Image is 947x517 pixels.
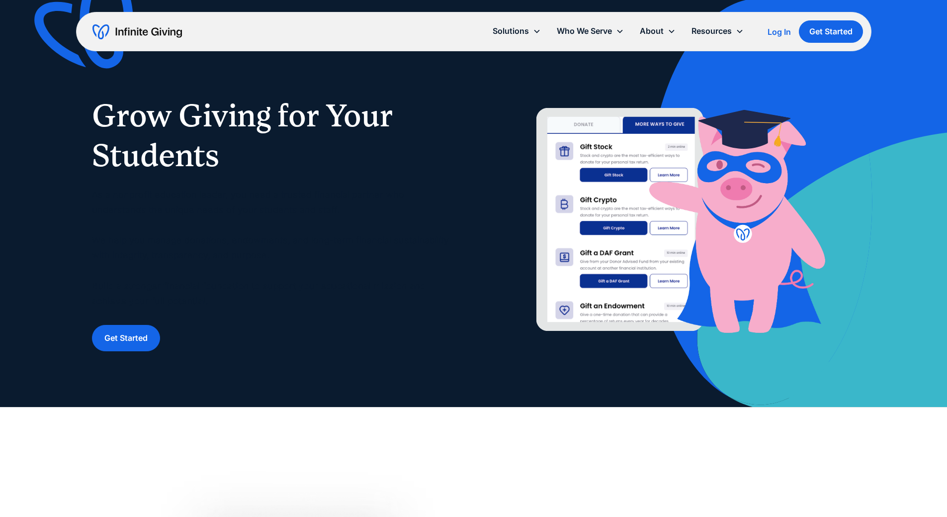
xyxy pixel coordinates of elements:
div: Resources [691,24,732,38]
div: About [640,24,664,38]
div: Who We Serve [549,20,632,42]
div: Resources [684,20,752,42]
h1: Grow Giving for Your Students [92,96,454,175]
a: Get Started [92,325,160,351]
a: Get Started [799,20,863,43]
a: home [92,24,182,40]
a: Log In [768,26,791,38]
div: About [632,20,684,42]
div: Solutions [493,24,529,38]
img: nonprofit donation platform for faith-based organizations and ministries [494,99,856,349]
div: Who We Serve [557,24,612,38]
div: Solutions [485,20,549,42]
strong: Build a stronger financial foundation to support your educational mission and achieve your full p... [92,281,426,307]
div: Log In [768,28,791,36]
p: As a nonprofit education leader, you need a trusted financial partner who understands the unique ... [92,187,454,309]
